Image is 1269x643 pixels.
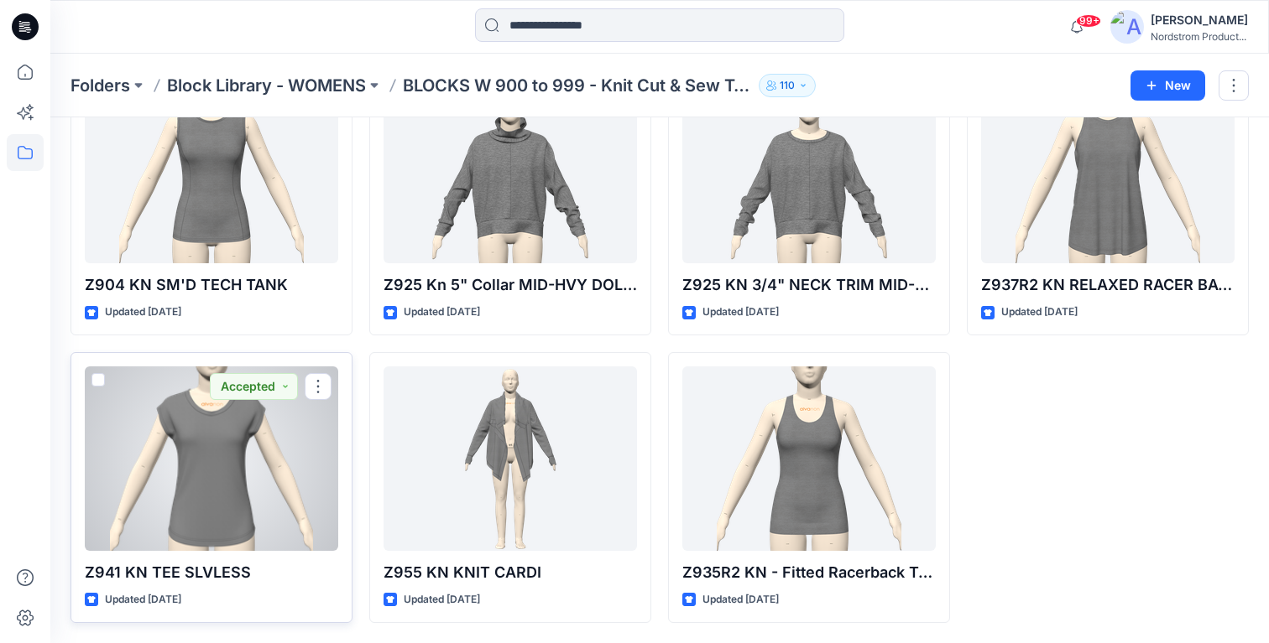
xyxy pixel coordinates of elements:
p: Z955 KN KNIT CARDI [384,561,637,584]
p: 110 [780,76,795,95]
p: Updated [DATE] [404,303,480,321]
a: Folders [70,74,130,97]
a: Z925 Kn 5" Collar MID-HVY DOLMAN SHIRT [384,79,637,263]
p: Z941 KN TEE SLVLESS [85,561,338,584]
p: BLOCKS W 900 to 999 - Knit Cut & Sew Tops [403,74,752,97]
p: Z925 Kn 5" Collar MID-HVY DOLMAN SHIRT [384,273,637,297]
a: Z955 KN KNIT CARDI [384,366,637,551]
p: Z935R2 KN - Fitted Racerback Tank [682,561,936,584]
a: Z937R2 KN RELAXED RACER BACK [981,79,1235,263]
div: Nordstrom Product... [1151,30,1248,43]
div: [PERSON_NAME] [1151,10,1248,30]
p: Updated [DATE] [404,591,480,609]
a: Block Library - WOMENS [167,74,366,97]
button: New [1131,70,1205,101]
p: Updated [DATE] [702,303,779,321]
a: Z935R2 KN - Fitted Racerback Tank [682,366,936,551]
button: 110 [759,74,816,97]
a: Z925 KN 3/4" NECK TRIM MID-HVY DOLMAN SHIRT [682,79,936,263]
p: Updated [DATE] [105,303,181,321]
span: 99+ [1076,14,1101,28]
p: Updated [DATE] [1001,303,1078,321]
p: Z925 KN 3/4" NECK TRIM MID-HVY DOLMAN SHIRT [682,273,936,297]
img: avatar [1110,10,1144,44]
a: Z941 KN TEE SLVLESS [85,366,338,551]
p: Updated [DATE] [105,591,181,609]
a: Z904 KN SM'D TECH TANK [85,79,338,263]
p: Z904 KN SM'D TECH TANK [85,273,338,297]
p: Updated [DATE] [702,591,779,609]
p: Z937R2 KN RELAXED RACER BACK [981,273,1235,297]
